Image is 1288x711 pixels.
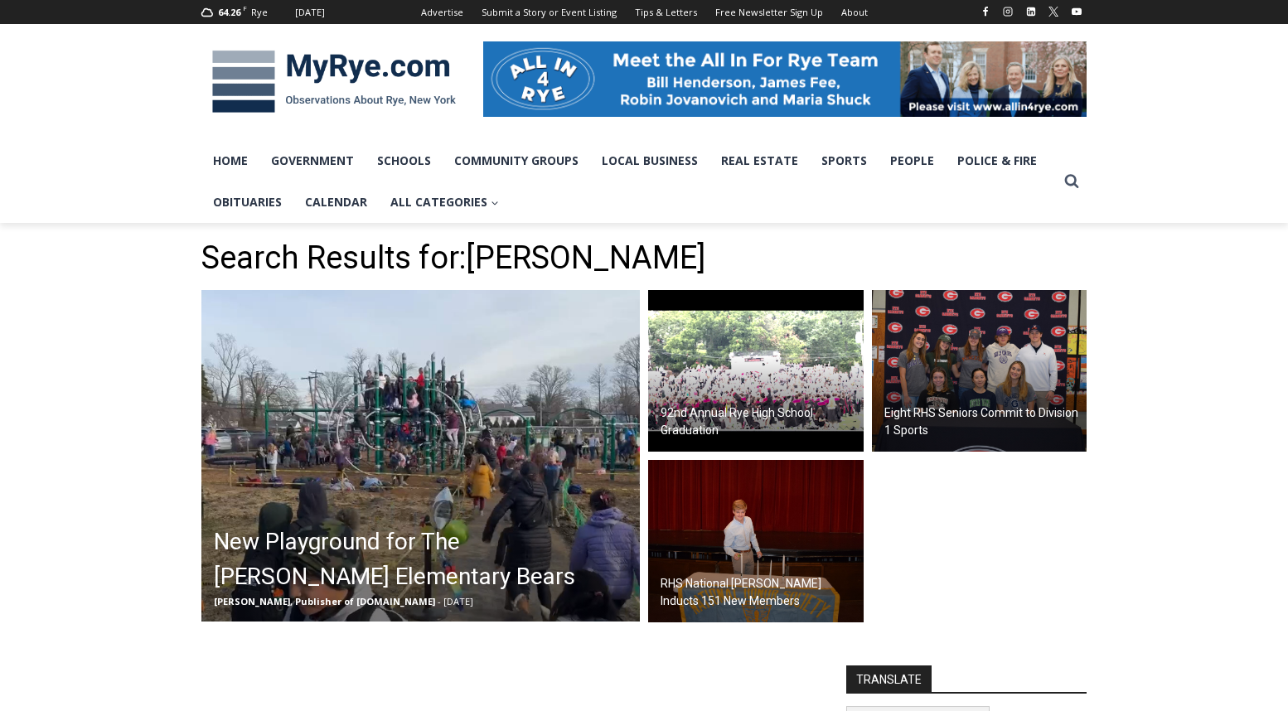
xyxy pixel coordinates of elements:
[483,41,1087,116] img: All in for Rye
[846,665,932,692] strong: TRANSLATE
[1067,2,1087,22] a: YouTube
[214,525,636,594] h2: New Playground for The [PERSON_NAME] Elementary Bears
[998,2,1018,22] a: Instagram
[295,5,325,20] div: [DATE]
[648,290,864,452] img: MyRye.com - 2023 Rye High School graduation hat throw gif
[201,239,1087,278] h1: Search Results for:
[366,140,443,181] a: Schools
[390,193,499,211] span: All Categories
[976,2,995,22] a: Facebook
[661,404,859,439] h2: 92nd Annual Rye High School Graduation
[810,140,879,181] a: Sports
[201,290,640,622] img: (PHOTO: The new Bear Playground at The Osborn Elementary School was unveiled on Friday, January 1...
[466,239,705,276] span: [PERSON_NAME]
[379,181,511,223] a: All Categories
[218,6,240,18] span: 64.26
[438,595,441,607] span: -
[201,290,640,622] a: New Playground for The [PERSON_NAME] Elementary Bears [PERSON_NAME], Publisher of [DOMAIN_NAME] -...
[648,460,864,622] a: RHS National [PERSON_NAME] Inducts 151 New Members
[879,140,946,181] a: People
[946,140,1048,181] a: Police & Fire
[201,140,1057,224] nav: Primary Navigation
[884,404,1083,439] h2: Eight RHS Seniors Commit to Division 1 Sports
[709,140,810,181] a: Real Estate
[648,460,864,622] img: (PHOTO: Charles Reddoch lit the Candle of Scholarship at the National Honor Society Induction on ...
[661,575,859,610] h2: RHS National [PERSON_NAME] Inducts 151 New Members
[201,140,259,181] a: Home
[1021,2,1041,22] a: Linkedin
[214,595,435,607] span: [PERSON_NAME], Publisher of [DOMAIN_NAME]
[201,181,293,223] a: Obituaries
[590,140,709,181] a: Local Business
[872,290,1087,452] a: Eight RHS Seniors Commit to Division 1 Sports
[251,5,268,20] div: Rye
[648,290,864,452] a: 92nd Annual Rye High School Graduation
[243,3,247,12] span: F
[443,595,473,607] span: [DATE]
[259,140,366,181] a: Government
[293,181,379,223] a: Calendar
[1043,2,1063,22] a: X
[1057,167,1087,196] button: View Search Form
[872,290,1087,452] img: (PHOTO: Eight Rye High School seniors have committed to play Division 1 sports at college/univers...
[443,140,590,181] a: Community Groups
[201,39,467,125] img: MyRye.com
